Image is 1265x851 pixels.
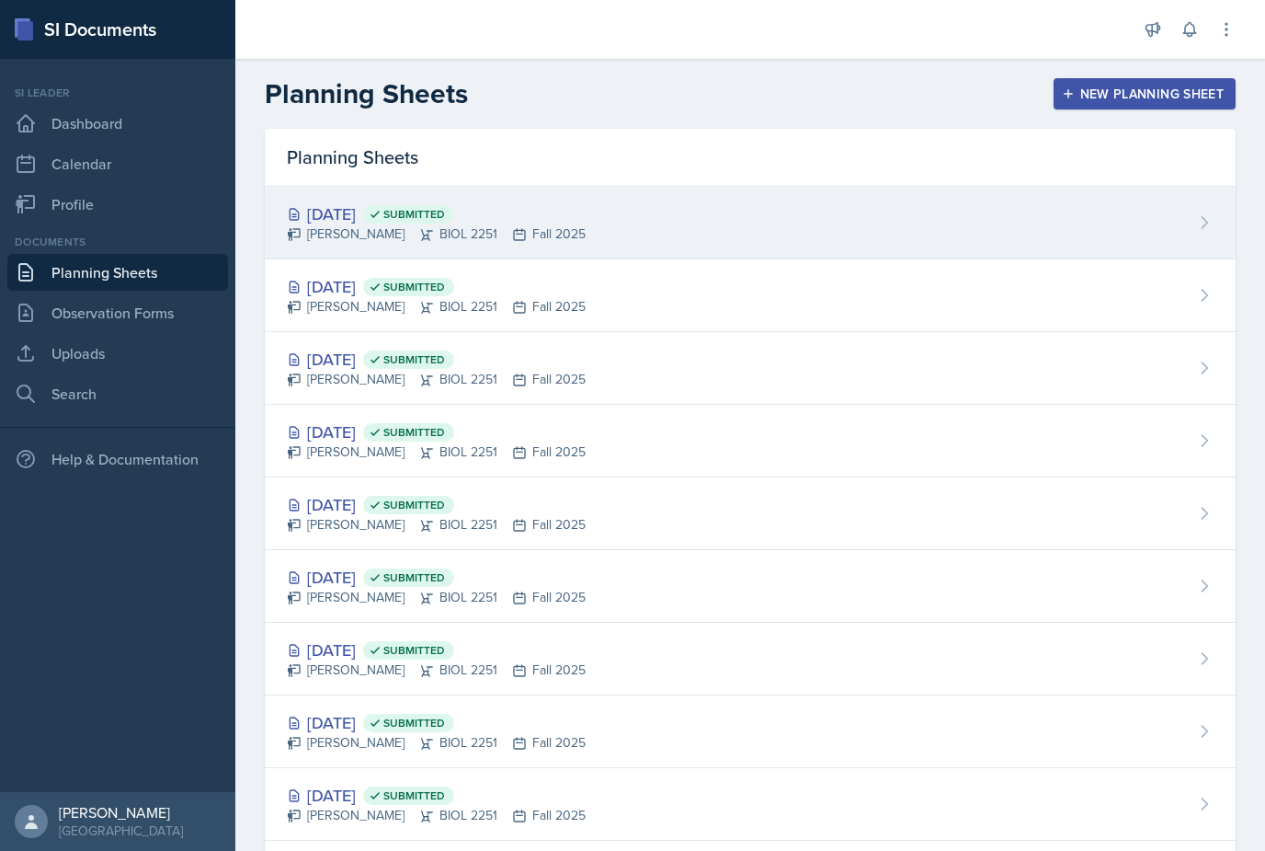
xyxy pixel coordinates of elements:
span: Submitted [383,207,445,222]
a: [DATE] Submitted [PERSON_NAME]BIOL 2251Fall 2025 [265,696,1236,768]
a: Calendar [7,145,228,182]
div: [PERSON_NAME] [59,803,183,822]
div: [PERSON_NAME] BIOL 2251 Fall 2025 [287,370,586,389]
a: [DATE] Submitted [PERSON_NAME]BIOL 2251Fall 2025 [265,187,1236,259]
div: [DATE] [287,420,586,444]
a: Dashboard [7,105,228,142]
a: [DATE] Submitted [PERSON_NAME]BIOL 2251Fall 2025 [265,332,1236,405]
div: [PERSON_NAME] BIOL 2251 Fall 2025 [287,806,586,825]
div: [DATE] [287,565,586,590]
a: [DATE] Submitted [PERSON_NAME]BIOL 2251Fall 2025 [265,477,1236,550]
a: Search [7,375,228,412]
div: Si leader [7,85,228,101]
div: [DATE] [287,492,586,517]
span: Submitted [383,716,445,730]
span: Submitted [383,498,445,512]
a: Observation Forms [7,294,228,331]
a: Profile [7,186,228,223]
span: Submitted [383,643,445,658]
div: [DATE] [287,201,586,226]
span: Submitted [383,570,445,585]
div: [PERSON_NAME] BIOL 2251 Fall 2025 [287,224,586,244]
a: Planning Sheets [7,254,228,291]
div: [PERSON_NAME] BIOL 2251 Fall 2025 [287,515,586,535]
div: Documents [7,234,228,250]
h2: Planning Sheets [265,77,468,110]
div: [DATE] [287,710,586,735]
button: New Planning Sheet [1054,78,1236,109]
div: [GEOGRAPHIC_DATA] [59,822,183,840]
span: Submitted [383,425,445,440]
a: [DATE] Submitted [PERSON_NAME]BIOL 2251Fall 2025 [265,550,1236,623]
div: [DATE] [287,783,586,808]
div: [DATE] [287,274,586,299]
div: [PERSON_NAME] BIOL 2251 Fall 2025 [287,661,586,680]
div: [DATE] [287,638,586,662]
a: [DATE] Submitted [PERSON_NAME]BIOL 2251Fall 2025 [265,768,1236,841]
span: Submitted [383,352,445,367]
div: [PERSON_NAME] BIOL 2251 Fall 2025 [287,733,586,753]
div: [PERSON_NAME] BIOL 2251 Fall 2025 [287,588,586,607]
div: [DATE] [287,347,586,372]
div: Planning Sheets [265,129,1236,187]
a: [DATE] Submitted [PERSON_NAME]BIOL 2251Fall 2025 [265,405,1236,477]
a: [DATE] Submitted [PERSON_NAME]BIOL 2251Fall 2025 [265,259,1236,332]
div: [PERSON_NAME] BIOL 2251 Fall 2025 [287,443,586,462]
div: Help & Documentation [7,441,228,477]
span: Submitted [383,280,445,294]
a: [DATE] Submitted [PERSON_NAME]BIOL 2251Fall 2025 [265,623,1236,696]
div: [PERSON_NAME] BIOL 2251 Fall 2025 [287,297,586,316]
span: Submitted [383,788,445,803]
a: Uploads [7,335,228,372]
div: New Planning Sheet [1066,86,1224,101]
